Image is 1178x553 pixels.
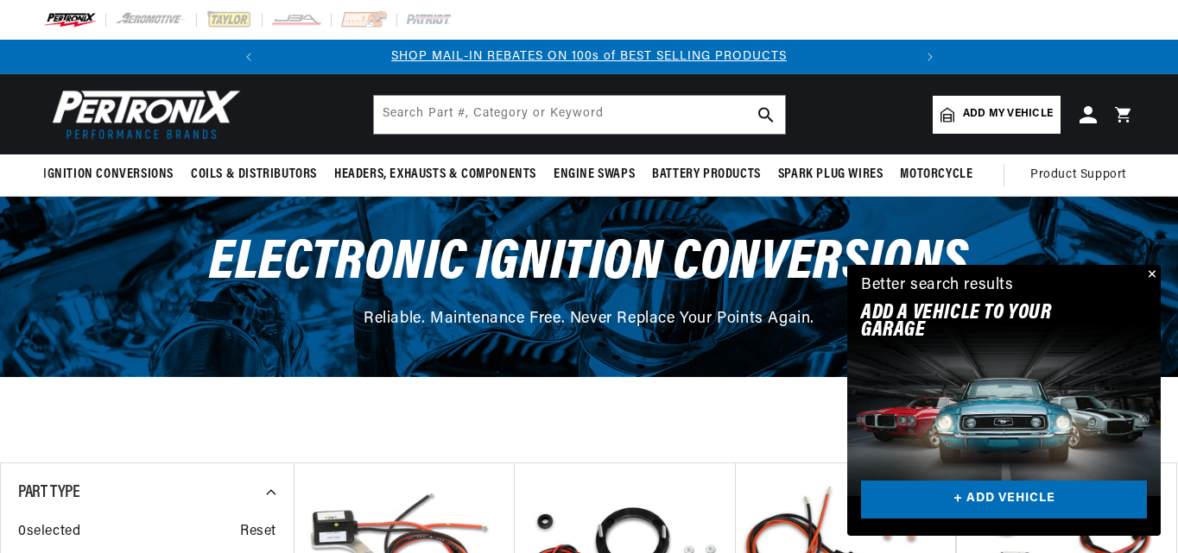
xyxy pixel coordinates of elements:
[747,96,785,134] button: search button
[1030,166,1126,185] span: Product Support
[913,40,947,74] button: Translation missing: en.sections.announcements.next_announcement
[933,96,1061,134] a: Add my vehicle
[861,273,1014,298] div: Better search results
[1030,154,1135,196] summary: Product Support
[43,154,182,195] summary: Ignition Conversions
[231,40,266,74] button: Translation missing: en.sections.announcements.previous_announcement
[861,481,1147,519] a: + ADD VEHICLE
[266,47,913,66] div: 1 of 2
[364,311,814,327] span: Reliable. Maintenance Free. Never Replace Your Points Again.
[209,236,969,292] span: Electronic Ignition Conversions
[652,166,761,184] span: Battery Products
[43,85,242,144] img: Pertronix
[182,154,326,195] summary: Coils & Distributors
[769,154,892,195] summary: Spark Plug Wires
[545,154,643,195] summary: Engine Swaps
[266,47,913,66] div: Announcement
[900,166,972,184] span: Motorcycle
[1140,265,1161,286] button: Close
[374,96,785,134] input: Search Part #, Category or Keyword
[778,166,883,184] span: Spark Plug Wires
[891,154,981,195] summary: Motorcycle
[643,154,769,195] summary: Battery Products
[18,521,80,544] span: 0 selected
[861,305,1104,340] h2: Add A VEHICLE to your garage
[391,50,787,63] a: SHOP MAIL-IN REBATES ON 100s of BEST SELLING PRODUCTS
[554,166,635,184] span: Engine Swaps
[43,166,174,184] span: Ignition Conversions
[334,166,536,184] span: Headers, Exhausts & Components
[326,154,545,195] summary: Headers, Exhausts & Components
[240,521,276,544] span: Reset
[18,484,79,501] span: Part Type
[191,166,317,184] span: Coils & Distributors
[963,106,1053,123] span: Add my vehicle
